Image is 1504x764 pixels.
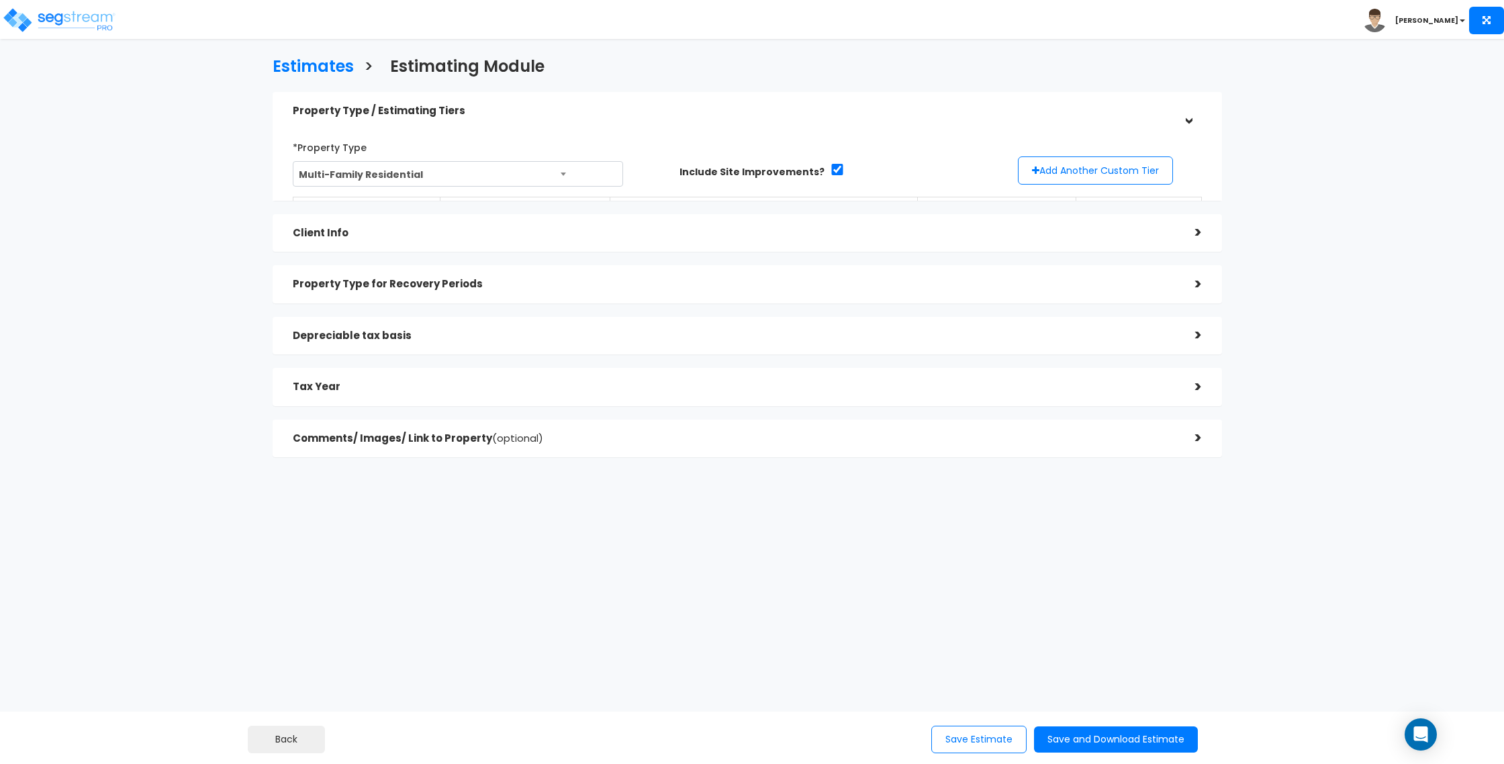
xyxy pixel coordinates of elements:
th: Short Life [440,197,610,222]
h3: > [364,58,373,79]
div: Open Intercom Messenger [1405,718,1437,751]
span: Multi-Family Residential [293,161,623,187]
div: > [1178,98,1198,125]
img: logo_pro_r.png [2,7,116,34]
h5: Client Info [293,228,1175,239]
h3: Estimates [273,58,354,79]
button: Save Estimate [931,726,1027,753]
button: Back [248,726,325,753]
span: (optional) [492,431,543,445]
h5: Depreciable tax basis [293,330,1175,342]
button: Save and Download Estimate [1034,726,1198,753]
label: Include Site Improvements? [679,165,825,179]
h5: Property Type for Recovery Periods [293,279,1175,290]
button: Add Another Custom Tier [1018,156,1173,185]
th: Export [1076,197,1201,222]
div: > [1175,428,1202,448]
a: Estimating Module [380,44,545,85]
h5: Comments/ Images/ Link to Property [293,433,1175,444]
th: # [293,197,440,222]
b: [PERSON_NAME] [1395,15,1458,26]
div: > [1175,222,1202,243]
th: Site Improvements [610,197,917,222]
label: *Property Type [293,136,367,154]
th: Long Life [918,197,1076,222]
div: > [1175,274,1202,295]
div: > [1175,377,1202,397]
span: Multi-Family Residential [293,162,622,187]
h5: Property Type / Estimating Tiers [293,105,1175,117]
h3: Estimating Module [390,58,545,79]
a: Estimates [263,44,354,85]
div: > [1175,325,1202,346]
h5: Tax Year [293,381,1175,393]
img: avatar.png [1363,9,1386,32]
